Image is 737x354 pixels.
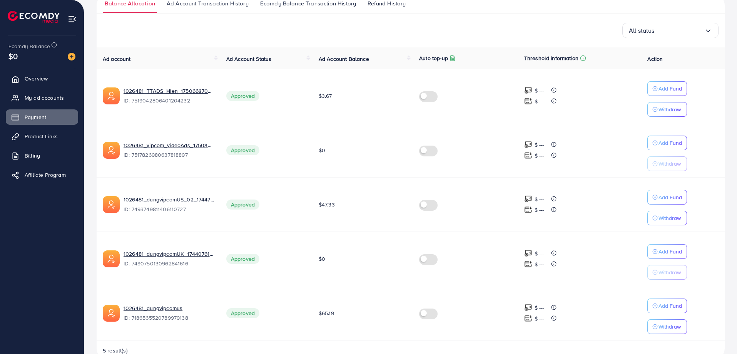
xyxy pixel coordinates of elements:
[319,201,335,208] span: $47.33
[535,205,544,215] p: $ ---
[25,152,40,159] span: Billing
[524,54,578,63] p: Threshold information
[524,195,532,203] img: top-up amount
[524,304,532,312] img: top-up amount
[704,319,731,348] iframe: Chat
[124,196,214,213] div: <span class='underline'>1026481_dungvipcomUS_02_1744774713900</span></br>7493749811406110727
[535,303,544,312] p: $ ---
[658,138,682,148] p: Add Fund
[658,268,681,277] p: Withdraw
[8,50,18,62] span: $0
[658,84,682,93] p: Add Fund
[524,249,532,257] img: top-up amount
[25,171,66,179] span: Affiliate Program
[535,151,544,160] p: $ ---
[647,102,687,117] button: Withdraw
[535,86,544,95] p: $ ---
[124,141,214,149] a: 1026481_vipcom_videoAds_1750380509111
[25,113,46,121] span: Payment
[524,86,532,94] img: top-up amount
[524,314,532,322] img: top-up amount
[124,141,214,159] div: <span class='underline'>1026481_vipcom_videoAds_1750380509111</span></br>7517826980637818897
[647,244,687,259] button: Add Fund
[25,75,48,82] span: Overview
[647,211,687,225] button: Withdraw
[535,195,544,204] p: $ ---
[658,301,682,310] p: Add Fund
[103,305,120,322] img: ic-ads-acc.e4c84228.svg
[647,136,687,150] button: Add Fund
[124,250,214,258] a: 1026481_dungvipcomUK_1744076183761
[226,145,259,155] span: Approved
[103,250,120,267] img: ic-ads-acc.e4c84228.svg
[8,11,60,23] img: logo
[658,213,681,223] p: Withdraw
[124,304,214,312] a: 1026481_dungvipcomus
[124,87,214,105] div: <span class='underline'>1026481_TTADS_Hien_1750663705167</span></br>7519042806401204232
[524,260,532,268] img: top-up amount
[524,151,532,159] img: top-up amount
[658,247,682,256] p: Add Fund
[647,299,687,313] button: Add Fund
[535,314,544,323] p: $ ---
[319,55,369,63] span: Ad Account Balance
[103,196,120,213] img: ic-ads-acc.e4c84228.svg
[226,308,259,318] span: Approved
[658,193,682,202] p: Add Fund
[419,54,448,63] p: Auto top-up
[226,254,259,264] span: Approved
[655,25,704,37] input: Search for option
[319,92,332,100] span: $3.67
[647,319,687,334] button: Withdraw
[622,23,719,38] div: Search for option
[658,322,681,331] p: Withdraw
[535,260,544,269] p: $ ---
[6,148,78,163] a: Billing
[647,81,687,96] button: Add Fund
[535,140,544,149] p: $ ---
[524,141,532,149] img: top-up amount
[6,90,78,106] a: My ad accounts
[6,129,78,144] a: Product Links
[103,87,120,104] img: ic-ads-acc.e4c84228.svg
[124,304,214,322] div: <span class='underline'>1026481_dungvipcomus</span></br>7186565520789979138
[124,314,214,322] span: ID: 7186565520789979138
[647,55,663,63] span: Action
[6,167,78,183] a: Affiliate Program
[6,109,78,125] a: Payment
[124,87,214,95] a: 1026481_TTADS_Hien_1750663705167
[629,25,655,37] span: All status
[524,206,532,214] img: top-up amount
[8,42,50,50] span: Ecomdy Balance
[319,146,325,154] span: $0
[226,91,259,101] span: Approved
[124,260,214,267] span: ID: 7490750130962841616
[647,156,687,171] button: Withdraw
[226,200,259,210] span: Approved
[535,97,544,106] p: $ ---
[124,151,214,159] span: ID: 7517826980637818897
[535,249,544,258] p: $ ---
[6,71,78,86] a: Overview
[68,53,75,60] img: image
[226,55,272,63] span: Ad Account Status
[124,97,214,104] span: ID: 7519042806401204232
[319,309,334,317] span: $65.19
[25,133,58,140] span: Product Links
[658,105,681,114] p: Withdraw
[647,265,687,280] button: Withdraw
[647,190,687,205] button: Add Fund
[124,250,214,268] div: <span class='underline'>1026481_dungvipcomUK_1744076183761</span></br>7490750130962841616
[319,255,325,263] span: $0
[103,55,131,63] span: Ad account
[103,142,120,159] img: ic-ads-acc.e4c84228.svg
[524,97,532,105] img: top-up amount
[25,94,64,102] span: My ad accounts
[68,15,77,23] img: menu
[658,159,681,168] p: Withdraw
[124,205,214,213] span: ID: 7493749811406110727
[124,196,214,203] a: 1026481_dungvipcomUS_02_1744774713900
